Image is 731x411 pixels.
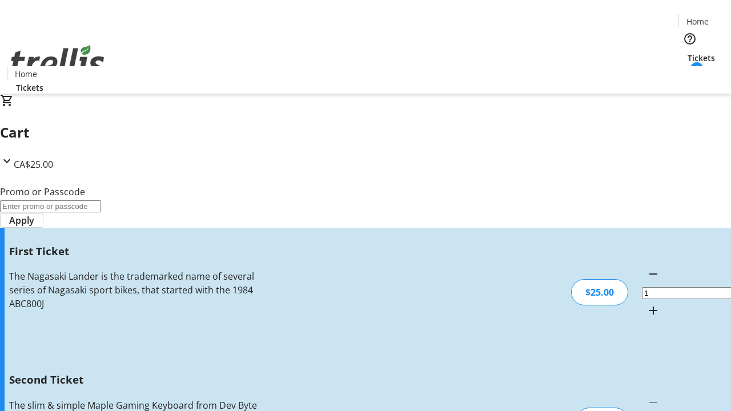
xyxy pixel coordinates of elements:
[642,299,665,322] button: Increment by one
[15,68,37,80] span: Home
[9,269,259,311] div: The Nagasaki Lander is the trademarked name of several series of Nagasaki sport bikes, that start...
[7,33,109,90] img: Orient E2E Organization vjlQ4Jt33u's Logo
[642,263,665,285] button: Decrement by one
[686,15,709,27] span: Home
[14,158,53,171] span: CA$25.00
[7,68,44,80] a: Home
[678,64,701,87] button: Cart
[16,82,43,94] span: Tickets
[688,52,715,64] span: Tickets
[7,82,53,94] a: Tickets
[678,27,701,50] button: Help
[679,15,716,27] a: Home
[678,52,724,64] a: Tickets
[9,213,34,227] span: Apply
[571,279,628,305] div: $25.00
[9,372,259,388] h3: Second Ticket
[9,243,259,259] h3: First Ticket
